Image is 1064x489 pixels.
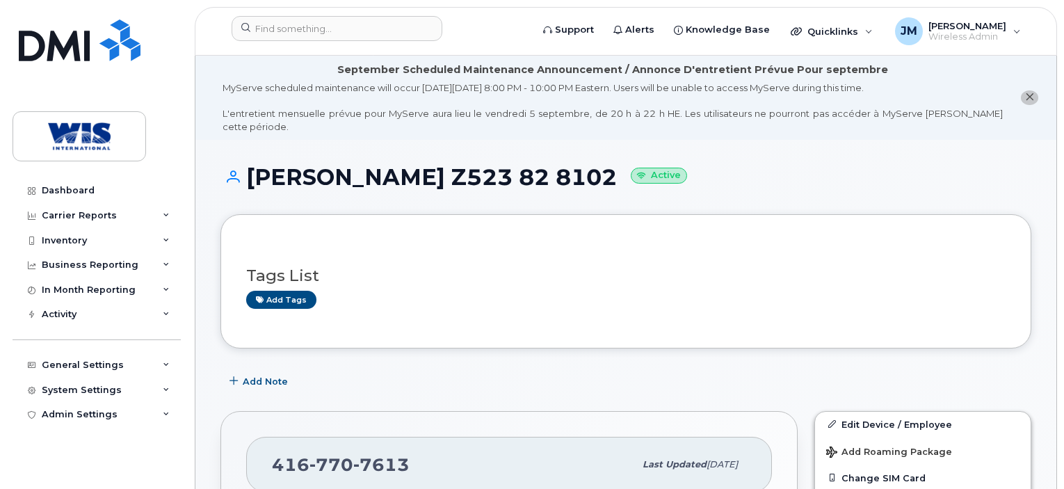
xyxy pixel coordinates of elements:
span: 7613 [353,454,410,475]
div: MyServe scheduled maintenance will occur [DATE][DATE] 8:00 PM - 10:00 PM Eastern. Users will be u... [223,81,1003,133]
div: September Scheduled Maintenance Announcement / Annonce D'entretient Prévue Pour septembre [337,63,888,77]
span: Add Roaming Package [826,447,952,460]
span: Last updated [643,459,707,470]
span: 770 [309,454,353,475]
span: Add Note [243,375,288,388]
button: close notification [1021,90,1038,105]
h1: [PERSON_NAME] Z523 82 8102 [220,165,1031,189]
a: Edit Device / Employee [815,412,1031,437]
a: Add tags [246,291,316,308]
h3: Tags List [246,267,1006,284]
span: 416 [272,454,410,475]
button: Add Note [220,369,300,394]
button: Add Roaming Package [815,437,1031,465]
span: [DATE] [707,459,738,470]
small: Active [631,168,687,184]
